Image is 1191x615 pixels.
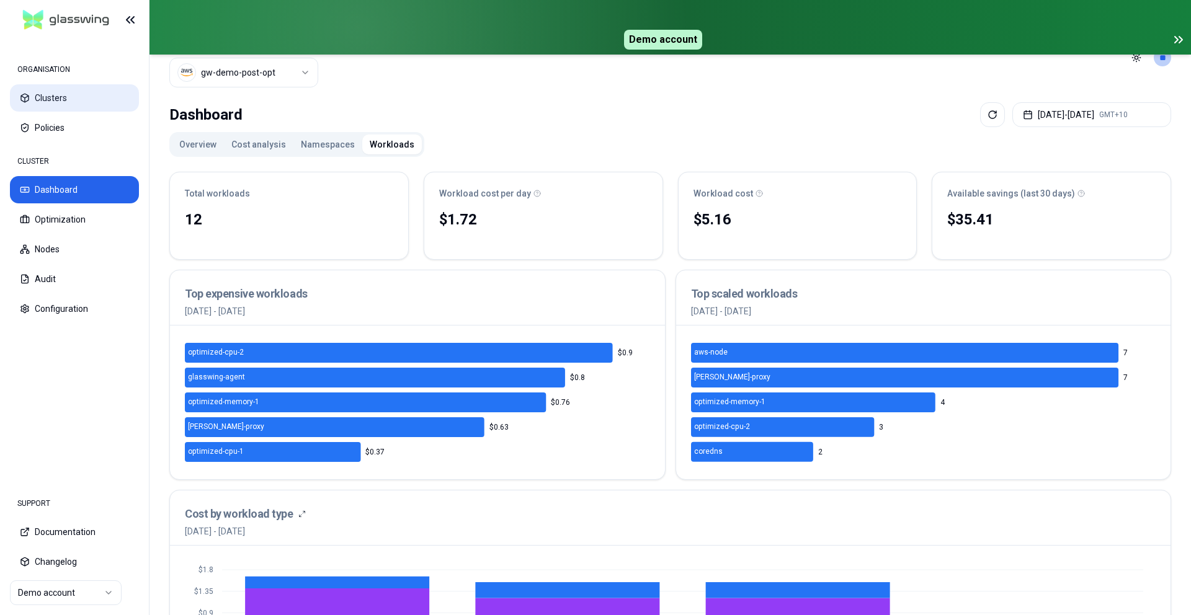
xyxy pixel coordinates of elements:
div: Dashboard [169,102,243,127]
div: Available savings (last 30 days) [947,187,1156,200]
p: [DATE] - [DATE] [185,305,650,317]
tspan: $1.8 [198,565,213,574]
span: [DATE] - [DATE] [185,525,306,538]
img: aws [181,66,193,79]
button: Clusters [10,84,139,112]
button: Namespaces [293,135,362,154]
div: gw-demo-post-opt [201,66,275,79]
div: CLUSTER [10,149,139,174]
img: GlassWing [18,6,114,35]
button: Select a value [169,58,318,87]
h3: Cost by workload type [185,505,293,523]
button: Overview [172,135,224,154]
div: Workload cost per day [439,187,648,200]
button: Nodes [10,236,139,263]
div: $1.72 [439,210,648,229]
button: [DATE]-[DATE]GMT+10 [1012,102,1171,127]
h3: Top scaled workloads [691,285,1156,303]
div: ORGANISATION [10,57,139,82]
div: 12 [185,210,393,229]
div: SUPPORT [10,491,139,516]
button: Workloads [362,135,422,154]
button: Policies [10,114,139,141]
p: [DATE] - [DATE] [691,305,1156,317]
button: Optimization [10,206,139,233]
button: Documentation [10,518,139,546]
h3: Top expensive workloads [185,285,650,303]
tspan: $1.35 [194,587,213,596]
button: Changelog [10,548,139,575]
div: Workload cost [694,187,902,200]
button: Cost analysis [224,135,293,154]
span: GMT+10 [1099,110,1128,120]
div: Total workloads [185,187,393,200]
span: Demo account [624,30,702,50]
button: Dashboard [10,176,139,203]
div: $35.41 [947,210,1156,229]
button: Audit [10,265,139,293]
div: $5.16 [694,210,902,229]
button: Configuration [10,295,139,322]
